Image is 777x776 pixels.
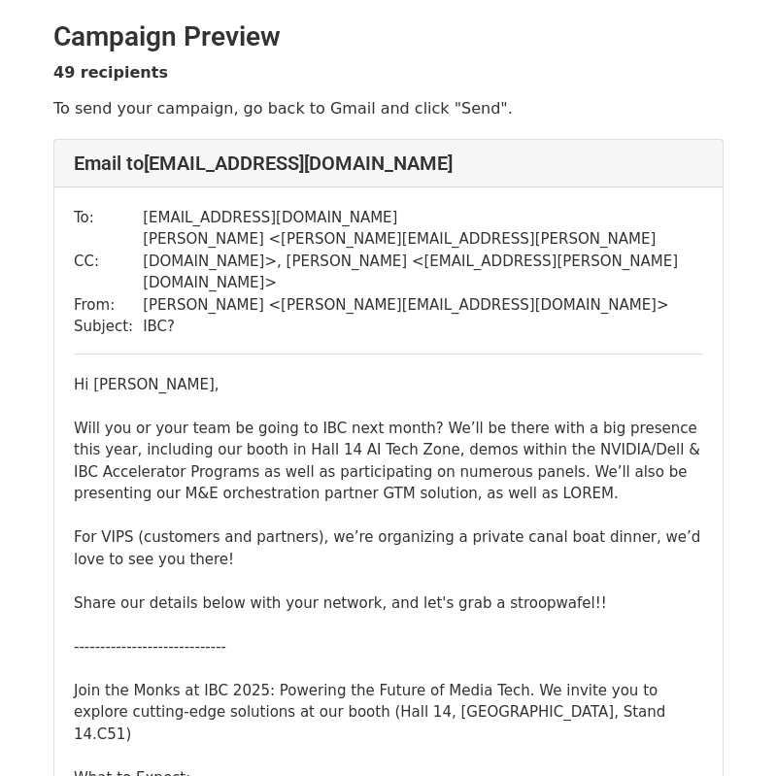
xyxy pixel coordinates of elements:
h4: Email to [EMAIL_ADDRESS][DOMAIN_NAME] [74,152,703,175]
td: [PERSON_NAME] < [PERSON_NAME][EMAIL_ADDRESS][PERSON_NAME][DOMAIN_NAME] >, [PERSON_NAME] < [EMAIL_... [143,228,703,294]
td: CC: [74,228,143,294]
strong: 49 recipients [53,63,168,82]
td: From: [74,294,143,317]
p: To send your campaign, go back to Gmail and click "Send". [53,98,724,118]
td: Subject: [74,316,143,338]
td: [PERSON_NAME] < [PERSON_NAME][EMAIL_ADDRESS][DOMAIN_NAME] > [143,294,703,317]
td: [EMAIL_ADDRESS][DOMAIN_NAME] [143,207,703,229]
td: To: [74,207,143,229]
h2: Campaign Preview [53,20,724,53]
td: IBC? [143,316,703,338]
